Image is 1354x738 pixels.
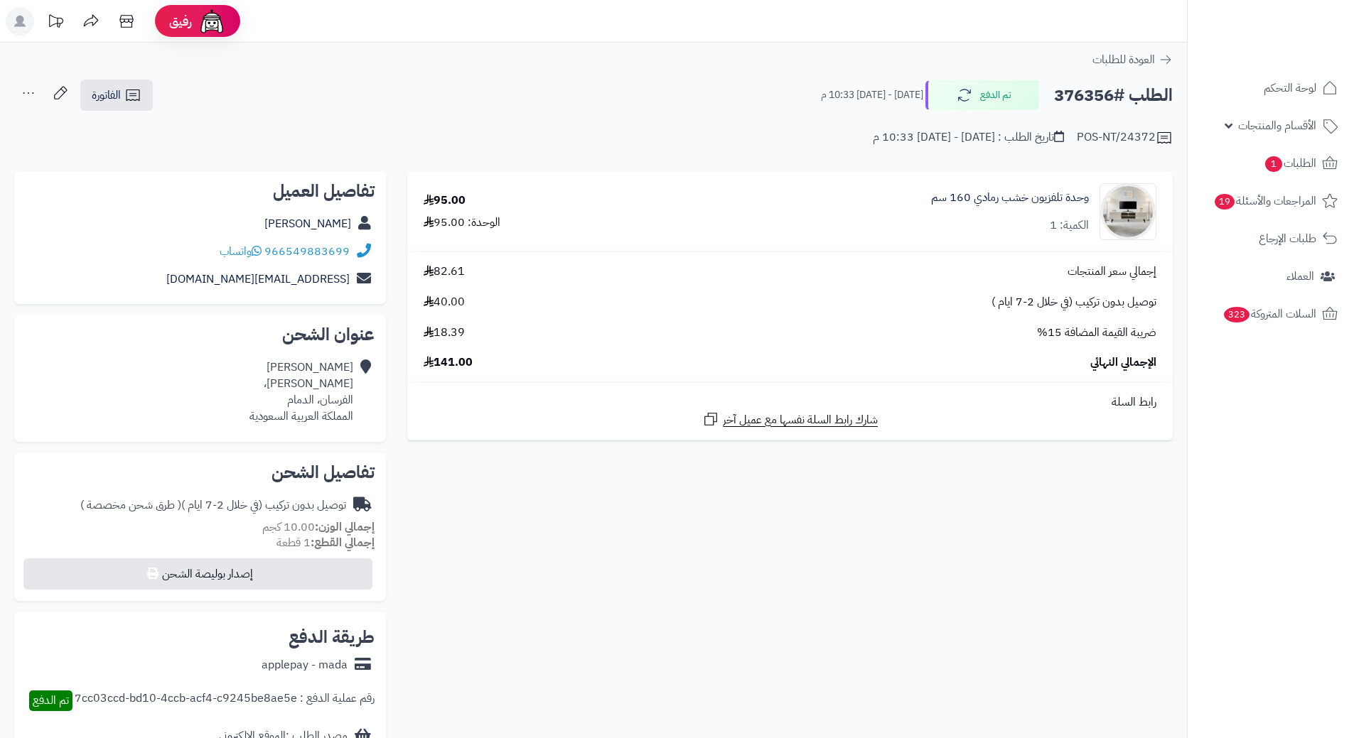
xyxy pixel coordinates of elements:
[276,534,375,551] small: 1 قطعة
[26,464,375,481] h2: تفاصيل الشحن
[424,294,465,310] span: 40.00
[1213,191,1316,211] span: المراجعات والأسئلة
[1264,78,1316,98] span: لوحة التحكم
[92,87,121,104] span: الفاتورة
[424,354,473,371] span: 141.00
[1090,354,1156,371] span: الإجمالي النهائي
[1196,71,1345,105] a: لوحة التحكم
[264,215,351,232] a: [PERSON_NAME]
[1264,153,1316,173] span: الطلبات
[992,294,1156,310] span: توصيل بدون تركيب (في خلال 2-7 ايام )
[289,629,375,646] h2: طريقة الدفع
[1196,222,1345,256] a: طلبات الإرجاع
[1224,307,1250,322] span: 323
[262,519,375,536] small: 10.00 كجم
[315,519,375,536] strong: إجمالي الوزن:
[1196,146,1345,180] a: الطلبات1
[311,534,375,551] strong: إجمالي القطع:
[1037,325,1156,341] span: ضريبة القيمة المضافة 15%
[1223,304,1316,324] span: السلات المتروكة
[169,13,192,30] span: رفيق
[413,394,1167,411] div: رابط السلة
[262,657,348,673] div: applepay - mada
[1092,51,1173,68] a: العودة للطلبات
[1092,51,1155,68] span: العودة للطلبات
[80,80,153,111] a: الفاتورة
[26,183,375,200] h2: تفاصيل العميل
[702,411,878,428] a: شارك رابط السلة نفسها مع عميل آخر
[873,129,1064,146] div: تاريخ الطلب : [DATE] - [DATE] 10:33 م
[38,7,73,39] a: تحديثات المنصة
[1196,297,1345,331] a: السلات المتروكة323
[1077,129,1173,146] div: POS-NT/24372
[264,243,350,260] a: 966549883699
[1068,264,1156,280] span: إجمالي سعر المنتجات
[75,690,375,711] div: رقم عملية الدفع : 7cc03ccd-bd10-4ccb-acf4-c9245be8ae5e
[931,190,1089,206] a: وحدة تلفزيون خشب رمادي 160 سم
[424,215,500,231] div: الوحدة: 95.00
[198,7,226,36] img: ai-face.png
[1054,81,1173,110] h2: الطلب #376356
[821,88,923,102] small: [DATE] - [DATE] 10:33 م
[1196,184,1345,218] a: المراجعات والأسئلة19
[1257,40,1340,70] img: logo-2.png
[925,80,1039,110] button: تم الدفع
[1100,183,1156,240] img: 1750491079-220601011444-90x90.jpg
[33,692,69,709] span: تم الدفع
[166,271,350,288] a: [EMAIL_ADDRESS][DOMAIN_NAME]
[23,558,372,590] button: إصدار بوليصة الشحن
[1286,266,1314,286] span: العملاء
[26,326,375,343] h2: عنوان الشحن
[424,264,465,280] span: 82.61
[80,496,181,514] span: ( طرق شحن مخصصة )
[80,497,346,514] div: توصيل بدون تركيب (في خلال 2-7 ايام )
[424,192,466,209] div: 95.00
[424,325,465,341] span: 18.39
[723,412,878,428] span: شارك رابط السلة نفسها مع عميل آخر
[1196,259,1345,293] a: العملاء
[1215,194,1235,210] span: 19
[1265,156,1282,172] span: 1
[220,243,262,260] a: واتساب
[1050,217,1089,234] div: الكمية: 1
[1259,229,1316,249] span: طلبات الإرجاع
[249,359,353,424] div: [PERSON_NAME] [PERSON_NAME]، الفرسان، الدمام المملكة العربية السعودية
[1238,116,1316,136] span: الأقسام والمنتجات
